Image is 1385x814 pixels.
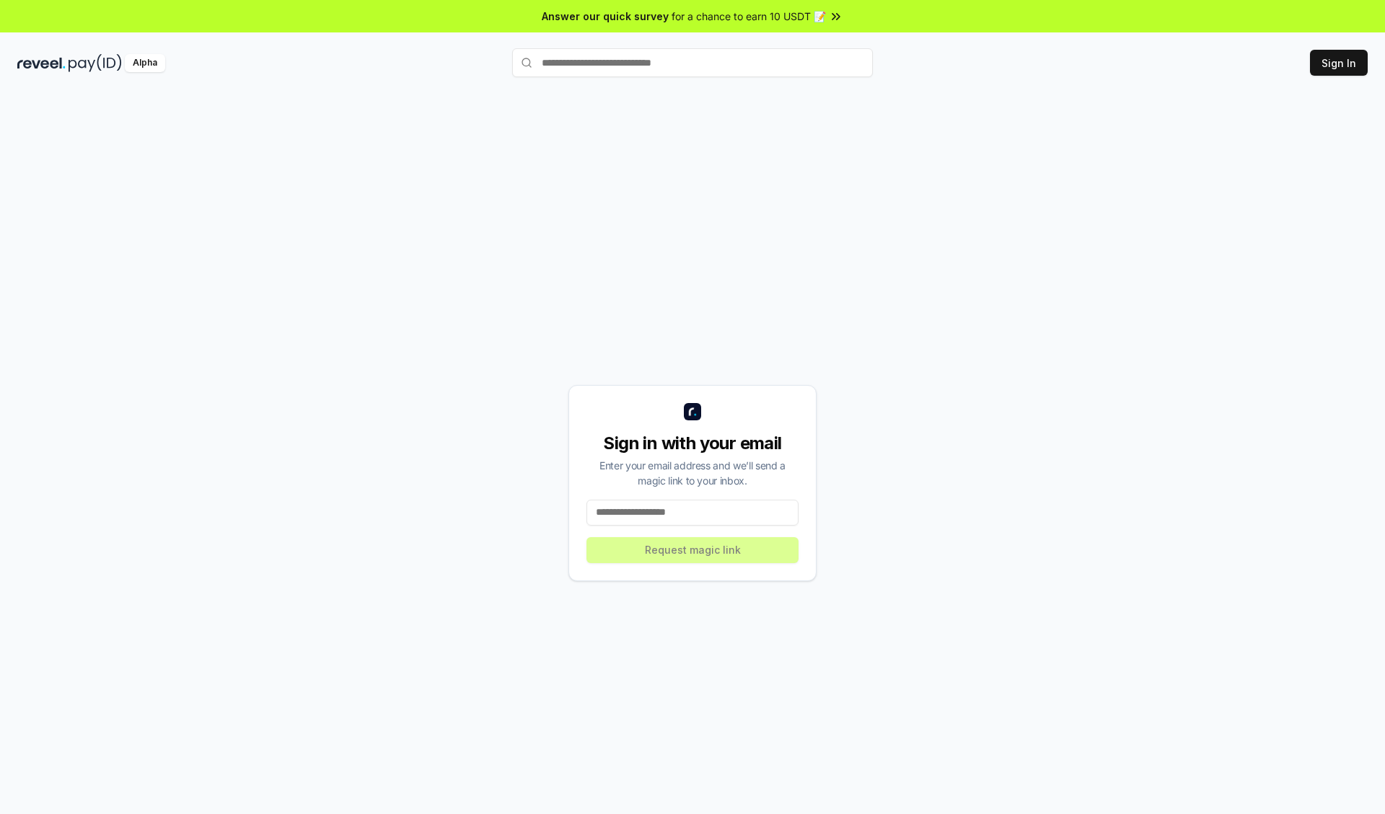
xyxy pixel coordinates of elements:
img: pay_id [69,54,122,72]
span: for a chance to earn 10 USDT 📝 [672,9,826,24]
img: reveel_dark [17,54,66,72]
div: Enter your email address and we’ll send a magic link to your inbox. [586,458,799,488]
button: Sign In [1310,50,1368,76]
div: Sign in with your email [586,432,799,455]
span: Answer our quick survey [542,9,669,24]
img: logo_small [684,403,701,420]
div: Alpha [125,54,165,72]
